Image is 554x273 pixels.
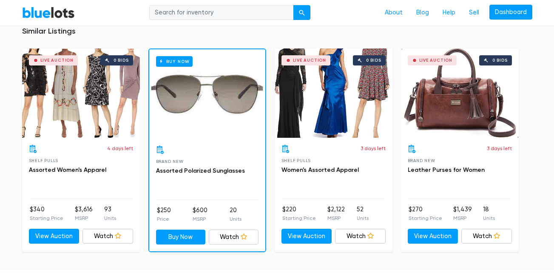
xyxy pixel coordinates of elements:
[75,205,93,222] li: $3,616
[489,5,532,20] a: Dashboard
[483,214,495,222] p: Units
[361,145,386,152] p: 3 days left
[149,5,294,20] input: Search for inventory
[156,167,245,174] a: Assorted Polarized Sunglasses
[409,214,442,222] p: Starting Price
[357,214,369,222] p: Units
[149,49,265,139] a: Buy Now
[378,5,409,21] a: About
[282,214,316,222] p: Starting Price
[82,229,133,244] a: Watch
[409,5,436,21] a: Blog
[193,206,207,223] li: $600
[462,5,486,21] a: Sell
[104,205,116,222] li: 93
[409,205,442,222] li: $270
[357,205,369,222] li: 52
[366,58,381,63] div: 0 bids
[461,229,512,244] a: Watch
[29,229,80,244] a: View Auction
[230,206,241,223] li: 20
[22,27,532,36] h5: Similar Listings
[193,215,207,223] p: MSRP
[22,48,140,138] a: Live Auction 0 bids
[408,229,458,244] a: View Auction
[492,58,508,63] div: 0 bids
[104,214,116,222] p: Units
[483,205,495,222] li: 18
[281,158,311,163] span: Shelf Pulls
[419,58,453,63] div: Live Auction
[275,48,392,138] a: Live Auction 0 bids
[453,205,472,222] li: $1,439
[327,214,345,222] p: MSRP
[281,166,359,173] a: Women's Assorted Apparel
[209,230,259,245] a: Watch
[281,229,332,244] a: View Auction
[156,230,206,245] a: Buy Now
[75,214,93,222] p: MSRP
[114,58,129,63] div: 0 bids
[230,215,241,223] p: Units
[29,166,106,173] a: Assorted Women's Apparel
[335,229,386,244] a: Watch
[293,58,327,63] div: Live Auction
[156,56,193,67] h6: Buy Now
[157,215,171,223] p: Price
[282,205,316,222] li: $220
[401,48,519,138] a: Live Auction 0 bids
[408,158,435,163] span: Brand New
[157,206,171,223] li: $250
[30,205,63,222] li: $340
[29,158,59,163] span: Shelf Pulls
[487,145,512,152] p: 3 days left
[107,145,133,152] p: 4 days left
[156,159,184,164] span: Brand New
[327,205,345,222] li: $2,122
[408,166,485,173] a: Leather Purses for Women
[30,214,63,222] p: Starting Price
[22,6,75,19] a: BlueLots
[453,214,472,222] p: MSRP
[40,58,74,63] div: Live Auction
[436,5,462,21] a: Help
